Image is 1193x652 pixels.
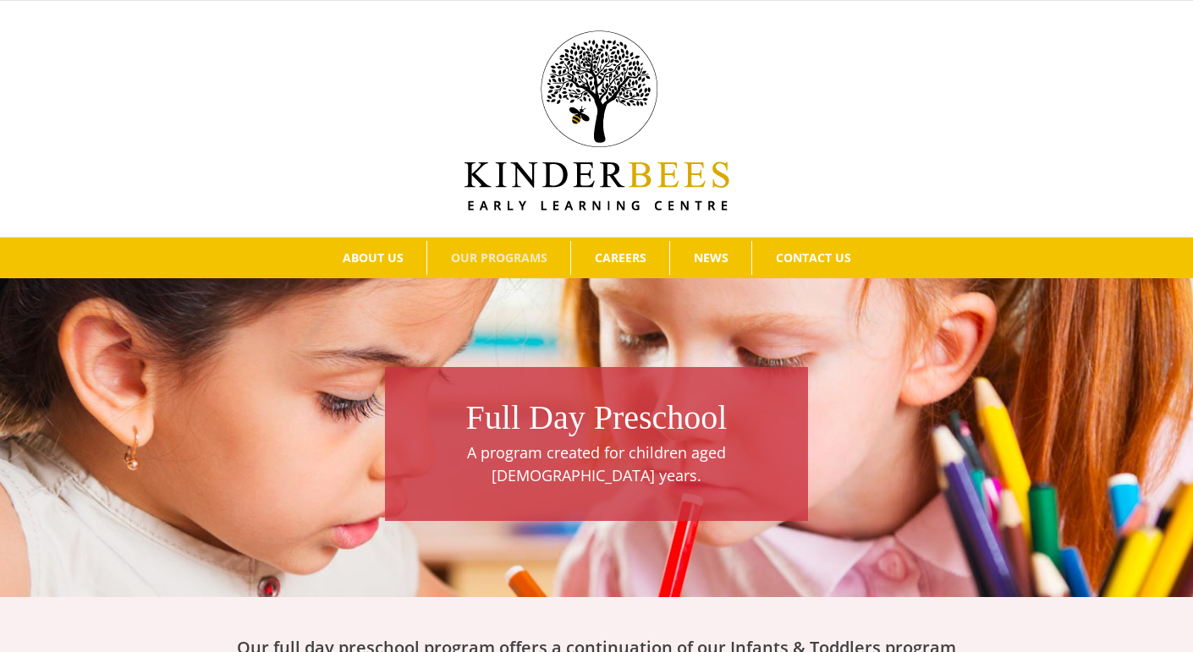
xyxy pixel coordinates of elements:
[451,252,547,264] span: OUR PROGRAMS
[319,241,426,275] a: ABOUT US
[752,241,874,275] a: CONTACT US
[393,441,800,487] p: A program created for children aged [DEMOGRAPHIC_DATA] years.
[25,238,1168,278] nav: Main Menu
[595,252,646,264] span: CAREERS
[694,252,728,264] span: NEWS
[427,241,570,275] a: OUR PROGRAMS
[465,30,729,211] img: Kinder Bees Logo
[393,394,800,441] h1: Full Day Preschool
[670,241,751,275] a: NEWS
[571,241,669,275] a: CAREERS
[776,252,851,264] span: CONTACT US
[343,252,404,264] span: ABOUT US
